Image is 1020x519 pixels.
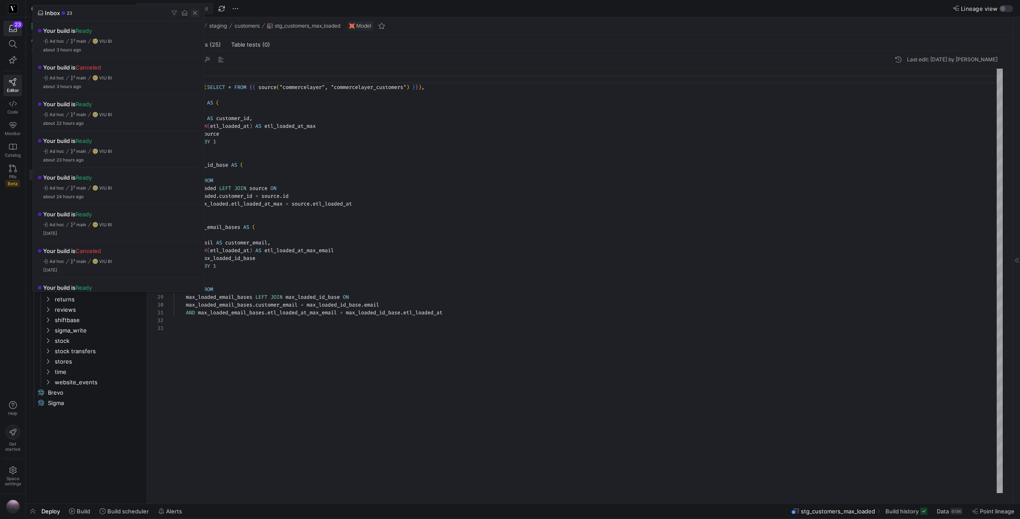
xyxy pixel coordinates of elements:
span: VIU BI [99,75,112,80]
span: Your build is [43,247,101,254]
div: Press SPACE to select this row. [36,168,204,205]
span: main [76,75,86,80]
div: Press SPACE to select this row. [36,278,204,315]
span: VIU BI [99,149,112,154]
span: Your build is [43,174,92,181]
div: Press SPACE to select this row. [36,131,204,168]
span: 🌝 [93,149,97,154]
span: Your build is [43,101,92,108]
span: main [76,259,86,264]
span: Ad hoc [50,38,64,44]
span: Canceled [75,64,101,71]
span: Ad hoc [50,185,64,190]
span: Your build is [43,284,92,291]
div: Press SPACE to select this row. [36,21,204,58]
span: [DATE] [43,267,57,272]
span: Ad hoc [50,149,64,154]
span: Ready [75,137,92,144]
span: 23 [67,10,72,16]
span: Your build is [43,137,92,144]
span: Your build is [43,64,101,71]
span: [DATE] [43,231,57,236]
div: Press SPACE to select this row. [36,241,204,278]
span: 🌝 [93,259,97,264]
span: main [76,222,86,227]
span: VIU BI [99,222,112,227]
span: about 3 hours ago [43,47,81,52]
span: Inbox [45,9,60,16]
div: Press SPACE to select this row. [36,205,204,241]
span: Canceled [75,247,101,254]
span: main [76,185,86,190]
div: Press SPACE to select this row. [36,58,204,95]
span: Your build is [43,211,92,218]
span: Ad hoc [50,259,64,264]
span: Your build is [43,27,92,34]
span: Ad hoc [50,112,64,117]
span: 🌝 [93,76,97,80]
span: Ready [75,284,92,291]
span: Ready [75,174,92,181]
span: 🌝 [93,39,97,44]
span: Ad hoc [50,222,64,227]
span: Ready [75,101,92,108]
span: main [76,112,86,117]
span: about 24 hours ago [43,194,84,199]
span: VIU BI [99,185,112,190]
span: Ready [75,27,92,34]
span: 🌝 [93,222,97,227]
span: VIU BI [99,112,112,117]
span: 🌝 [93,186,97,190]
span: VIU BI [99,38,112,44]
span: main [76,38,86,44]
span: about 23 hours ago [43,157,84,162]
span: VIU BI [99,259,112,264]
span: main [76,149,86,154]
span: Ad hoc [50,75,64,80]
span: about 3 hours ago [43,84,81,89]
span: Ready [75,211,92,218]
div: Press SPACE to select this row. [36,95,204,131]
span: about 22 hours ago [43,120,84,126]
span: 🌝 [93,112,97,117]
